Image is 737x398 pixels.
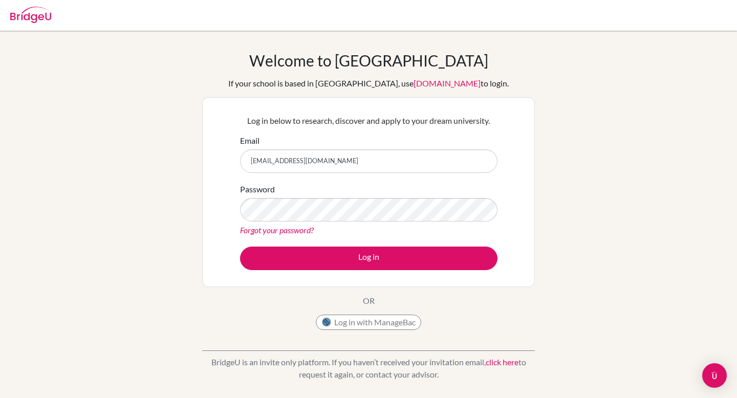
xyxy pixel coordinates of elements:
[240,225,314,235] a: Forgot your password?
[202,356,535,381] p: BridgeU is an invite only platform. If you haven’t received your invitation email, to request it ...
[486,357,518,367] a: click here
[240,115,497,127] p: Log in below to research, discover and apply to your dream university.
[228,77,509,90] div: If your school is based in [GEOGRAPHIC_DATA], use to login.
[240,183,275,195] label: Password
[363,295,375,307] p: OR
[240,135,259,147] label: Email
[10,7,51,23] img: Bridge-U
[240,247,497,270] button: Log in
[316,315,421,330] button: Log in with ManageBac
[414,78,481,88] a: [DOMAIN_NAME]
[702,363,727,388] div: Open Intercom Messenger
[249,51,488,70] h1: Welcome to [GEOGRAPHIC_DATA]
